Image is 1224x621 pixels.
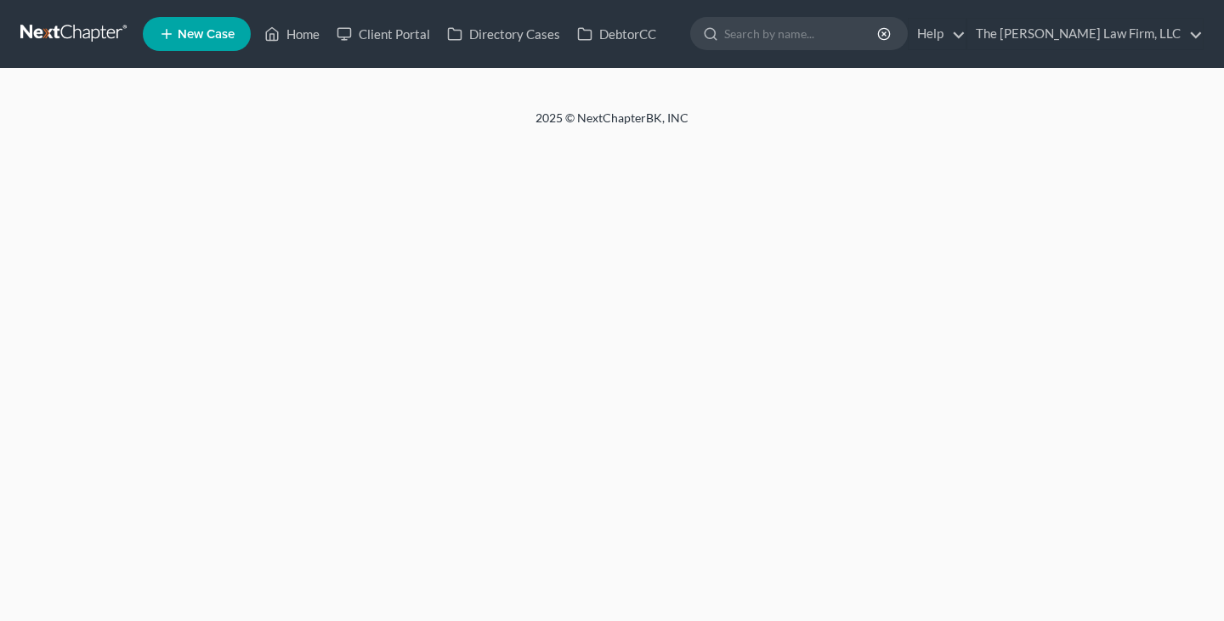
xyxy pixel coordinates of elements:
a: The [PERSON_NAME] Law Firm, LLC [967,19,1203,49]
a: Directory Cases [439,19,569,49]
div: 2025 © NextChapterBK, INC [127,110,1096,140]
input: Search by name... [724,18,880,49]
a: DebtorCC [569,19,665,49]
a: Help [909,19,966,49]
a: Client Portal [328,19,439,49]
a: Home [256,19,328,49]
span: New Case [178,28,235,41]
